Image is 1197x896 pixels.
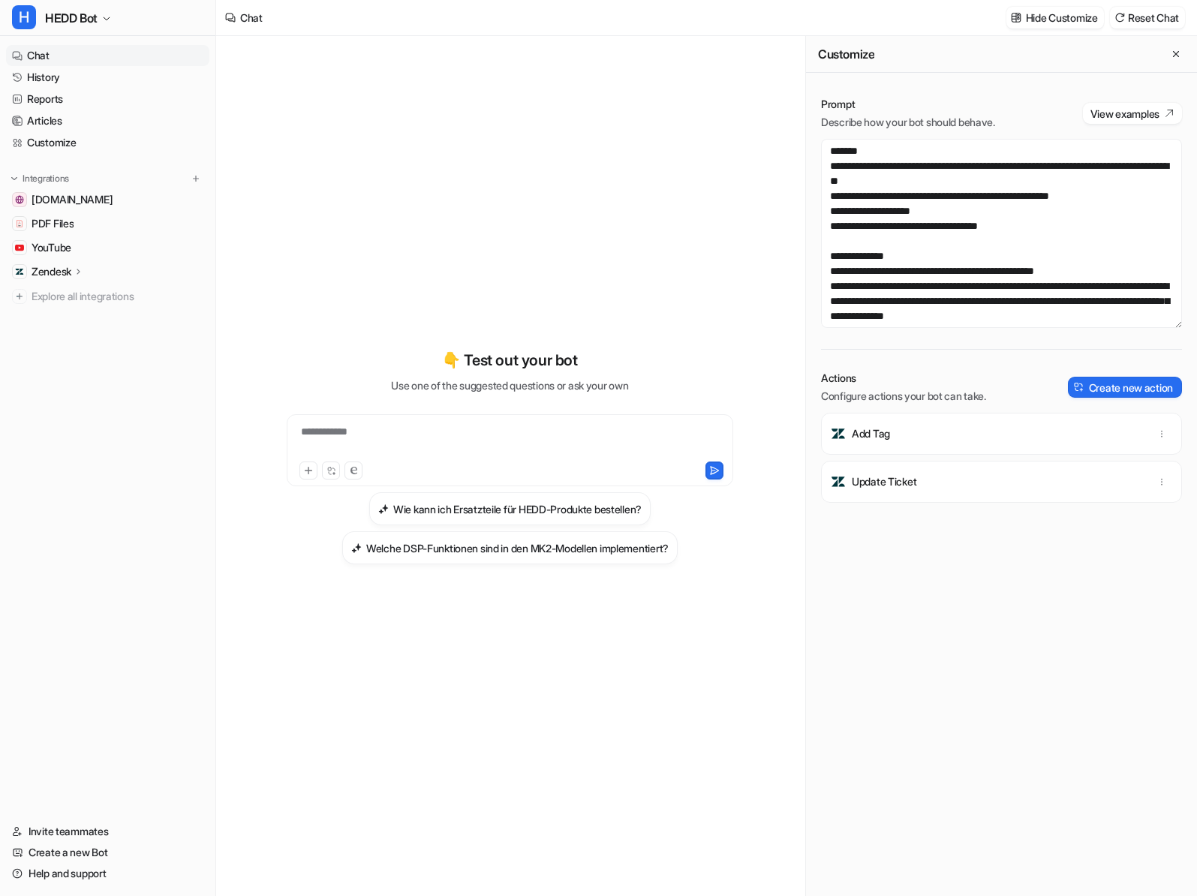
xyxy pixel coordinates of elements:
[852,474,916,489] p: Update Ticket
[12,289,27,304] img: explore all integrations
[1068,377,1182,398] button: Create new action
[1026,10,1098,26] p: Hide Customize
[45,8,98,29] span: HEDD Bot
[818,47,874,62] h2: Customize
[32,216,74,231] span: PDF Files
[240,10,263,26] div: Chat
[1006,7,1104,29] button: Hide Customize
[191,173,201,184] img: menu_add.svg
[351,543,362,554] img: Welche DSP-Funktionen sind in den MK2-Modellen implementiert?
[821,115,995,130] p: Describe how your bot should behave.
[342,531,678,564] button: Welche DSP-Funktionen sind in den MK2-Modellen implementiert?Welche DSP-Funktionen sind in den MK...
[821,389,986,404] p: Configure actions your bot can take.
[391,377,628,393] p: Use one of the suggested questions or ask your own
[6,171,74,186] button: Integrations
[831,474,846,489] img: Update Ticket icon
[1083,103,1182,124] button: View examples
[6,842,209,863] a: Create a new Bot
[369,492,651,525] button: Wie kann ich Ersatzteile für HEDD-Produkte bestellen?Wie kann ich Ersatzteile für HEDD-Produkte b...
[32,192,113,207] span: [DOMAIN_NAME]
[821,97,995,112] p: Prompt
[32,240,71,255] span: YouTube
[6,863,209,884] a: Help and support
[6,132,209,153] a: Customize
[821,371,986,386] p: Actions
[393,501,642,517] h3: Wie kann ich Ersatzteile für HEDD-Produkte bestellen?
[12,5,36,29] span: H
[366,540,669,556] h3: Welche DSP-Funktionen sind in den MK2-Modellen implementiert?
[15,243,24,252] img: YouTube
[32,284,203,308] span: Explore all integrations
[6,286,209,307] a: Explore all integrations
[852,426,890,441] p: Add Tag
[6,821,209,842] a: Invite teammates
[442,349,577,371] p: 👇 Test out your bot
[6,110,209,131] a: Articles
[1011,12,1021,23] img: customize
[6,89,209,110] a: Reports
[1114,12,1125,23] img: reset
[6,213,209,234] a: PDF FilesPDF Files
[15,267,24,276] img: Zendesk
[9,173,20,184] img: expand menu
[6,237,209,258] a: YouTubeYouTube
[831,426,846,441] img: Add Tag icon
[6,67,209,88] a: History
[15,195,24,204] img: hedd.audio
[23,173,69,185] p: Integrations
[6,189,209,210] a: hedd.audio[DOMAIN_NAME]
[378,504,389,515] img: Wie kann ich Ersatzteile für HEDD-Produkte bestellen?
[15,219,24,228] img: PDF Files
[32,264,71,279] p: Zendesk
[1074,382,1084,392] img: create-action-icon.svg
[6,45,209,66] a: Chat
[1110,7,1185,29] button: Reset Chat
[1167,45,1185,63] button: Close flyout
